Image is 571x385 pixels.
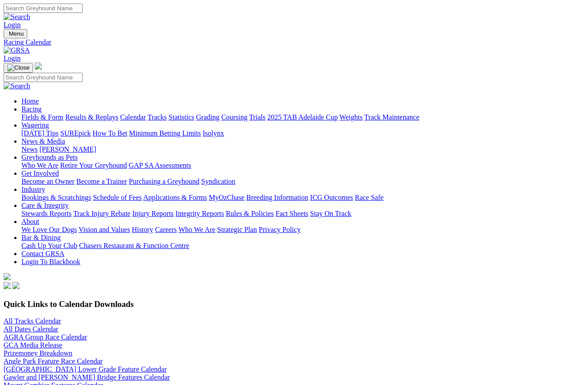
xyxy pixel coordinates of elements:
div: Get Involved [21,178,567,186]
a: Grading [196,113,219,121]
button: Toggle navigation [4,29,27,38]
a: Privacy Policy [259,226,301,233]
a: Retire Your Greyhound [60,161,127,169]
a: Login [4,54,21,62]
a: Syndication [201,178,235,185]
span: Menu [9,30,24,37]
a: Login To Blackbook [21,258,80,265]
a: Injury Reports [132,210,174,217]
a: Applications & Forms [143,194,207,201]
a: Tracks [148,113,167,121]
img: facebook.svg [4,282,11,289]
a: Contact GRSA [21,250,64,257]
a: Bookings & Scratchings [21,194,91,201]
h3: Quick Links to Calendar Downloads [4,299,567,309]
a: Stewards Reports [21,210,71,217]
a: All Dates Calendar [4,325,58,333]
a: Coursing [221,113,248,121]
a: Racing [21,105,41,113]
img: GRSA [4,46,30,54]
a: Trials [249,113,265,121]
div: Racing [21,113,567,121]
a: We Love Our Dogs [21,226,77,233]
input: Search [4,4,83,13]
a: Stay On Track [310,210,351,217]
a: Track Injury Rebate [73,210,130,217]
a: ICG Outcomes [310,194,353,201]
a: Wagering [21,121,49,129]
a: GAP SA Assessments [129,161,191,169]
a: Rules & Policies [226,210,274,217]
div: Wagering [21,129,567,137]
a: Who We Are [21,161,58,169]
a: 2025 TAB Adelaide Cup [267,113,338,121]
div: Care & Integrity [21,210,567,218]
a: Industry [21,186,45,193]
a: [GEOGRAPHIC_DATA] Lower Grade Feature Calendar [4,365,167,373]
a: Home [21,97,39,105]
a: Race Safe [355,194,383,201]
a: Greyhounds as Pets [21,153,78,161]
a: Angle Park Feature Race Calendar [4,357,103,365]
a: Get Involved [21,170,59,177]
a: Vision and Values [79,226,130,233]
a: Results & Replays [65,113,118,121]
a: [DATE] Tips [21,129,58,137]
a: Breeding Information [246,194,308,201]
a: [PERSON_NAME] [39,145,96,153]
input: Search [4,73,83,82]
button: Toggle navigation [4,63,33,73]
a: Schedule of Fees [93,194,141,201]
a: Gawler and [PERSON_NAME] Bridge Features Calendar [4,373,170,381]
a: Fields & Form [21,113,63,121]
a: Careers [155,226,177,233]
a: Track Maintenance [364,113,419,121]
a: News & Media [21,137,65,145]
a: Who We Are [178,226,215,233]
a: Minimum Betting Limits [129,129,201,137]
img: Search [4,13,30,21]
img: Close [7,64,29,71]
a: AGRA Group Race Calendar [4,333,87,341]
img: twitter.svg [12,282,20,289]
div: About [21,226,567,234]
a: Care & Integrity [21,202,69,209]
a: Isolynx [203,129,224,137]
a: Fact Sheets [276,210,308,217]
a: GCA Media Release [4,341,62,349]
img: Search [4,82,30,90]
a: Chasers Restaurant & Function Centre [79,242,189,249]
a: MyOzChase [209,194,244,201]
a: Purchasing a Greyhound [129,178,199,185]
div: News & Media [21,145,567,153]
a: How To Bet [93,129,128,137]
a: Statistics [169,113,194,121]
a: Racing Calendar [4,38,567,46]
a: Become a Trainer [76,178,127,185]
a: History [132,226,153,233]
a: Cash Up Your Club [21,242,77,249]
a: Calendar [120,113,146,121]
img: logo-grsa-white.png [4,273,11,280]
img: logo-grsa-white.png [35,62,42,70]
a: Login [4,21,21,29]
div: Bar & Dining [21,242,567,250]
a: Bar & Dining [21,234,61,241]
a: SUREpick [60,129,91,137]
a: Become an Owner [21,178,74,185]
a: News [21,145,37,153]
a: Prizemoney Breakdown [4,349,72,357]
a: About [21,218,39,225]
a: Integrity Reports [175,210,224,217]
a: Weights [339,113,363,121]
div: Greyhounds as Pets [21,161,567,170]
div: Industry [21,194,567,202]
a: Strategic Plan [217,226,257,233]
a: All Tracks Calendar [4,317,61,325]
